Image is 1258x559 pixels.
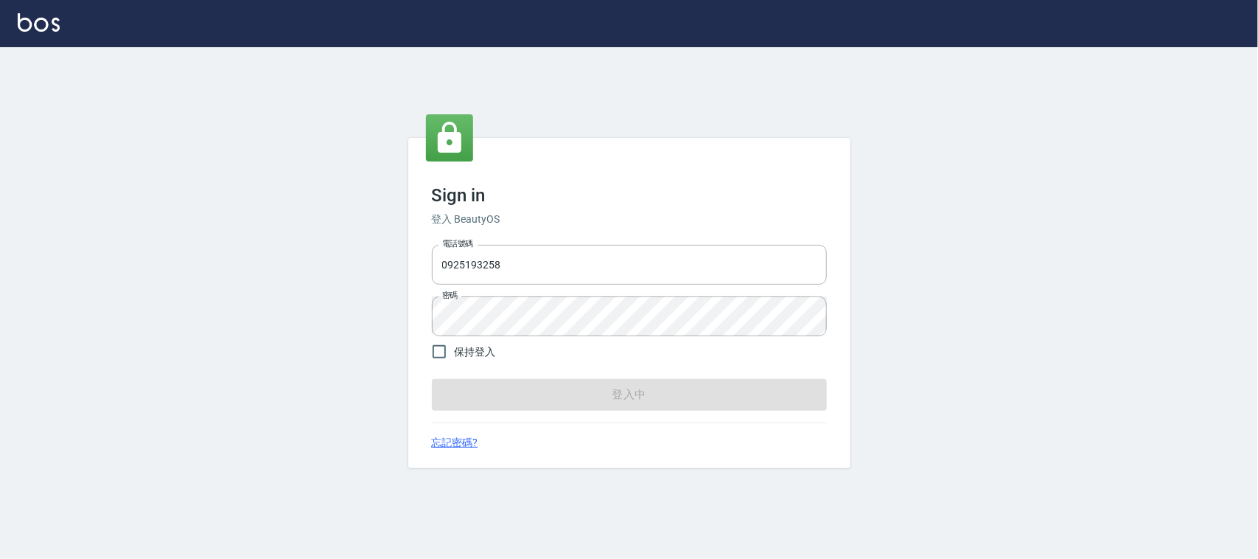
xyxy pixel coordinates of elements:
label: 密碼 [442,290,458,301]
a: 忘記密碼? [432,435,478,451]
img: Logo [18,13,60,32]
label: 電話號碼 [442,238,473,249]
span: 保持登入 [455,344,496,360]
h6: 登入 BeautyOS [432,212,827,227]
h3: Sign in [432,185,827,206]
